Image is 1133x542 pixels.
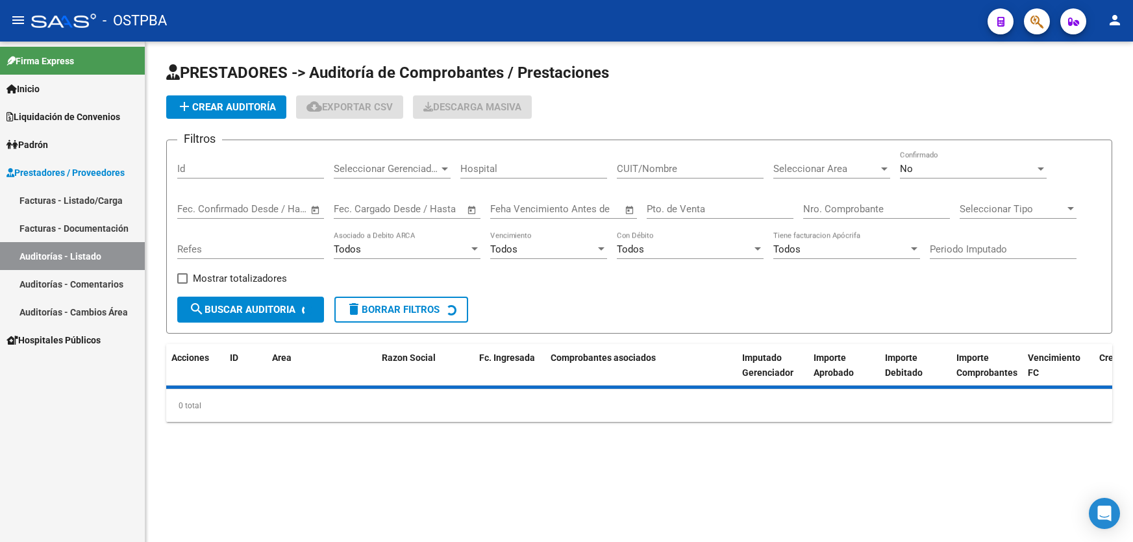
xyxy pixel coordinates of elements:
[1107,12,1123,28] mat-icon: person
[6,333,101,347] span: Hospitales Públicos
[296,95,403,119] button: Exportar CSV
[960,203,1065,215] span: Seleccionar Tipo
[951,344,1023,401] datatable-header-cell: Importe Comprobantes
[177,203,230,215] input: Fecha inicio
[956,352,1017,378] span: Importe Comprobantes
[885,352,923,378] span: Importe Debitado
[103,6,167,35] span: - OSTPBA
[346,304,440,315] span: Borrar Filtros
[272,352,292,363] span: Area
[308,203,323,217] button: Open calendar
[334,297,468,323] button: Borrar Filtros
[1089,498,1120,529] div: Open Intercom Messenger
[900,163,913,175] span: No
[6,54,74,68] span: Firma Express
[465,203,480,217] button: Open calendar
[880,344,951,401] datatable-header-cell: Importe Debitado
[6,166,125,180] span: Prestadores / Proveedores
[413,95,532,119] app-download-masive: Descarga masiva de comprobantes (adjuntos)
[814,352,854,378] span: Importe Aprobado
[6,82,40,96] span: Inicio
[1023,344,1094,401] datatable-header-cell: Vencimiento FC
[479,352,535,363] span: Fc. Ingresada
[742,352,793,378] span: Imputado Gerenciador
[623,203,638,217] button: Open calendar
[166,95,286,119] button: Crear Auditoría
[225,344,267,401] datatable-header-cell: ID
[306,101,393,113] span: Exportar CSV
[177,99,192,114] mat-icon: add
[808,344,880,401] datatable-header-cell: Importe Aprobado
[6,138,48,152] span: Padrón
[1099,352,1129,363] span: Creado
[10,12,26,28] mat-icon: menu
[189,304,295,315] span: Buscar Auditoria
[773,243,801,255] span: Todos
[1028,352,1080,378] span: Vencimiento FC
[382,352,436,363] span: Razon Social
[551,352,656,363] span: Comprobantes asociados
[306,99,322,114] mat-icon: cloud_download
[617,243,644,255] span: Todos
[177,101,276,113] span: Crear Auditoría
[267,344,358,401] datatable-header-cell: Area
[334,243,361,255] span: Todos
[490,243,517,255] span: Todos
[177,297,324,323] button: Buscar Auditoria
[346,301,362,317] mat-icon: delete
[423,101,521,113] span: Descarga Masiva
[166,389,1112,422] div: 0 total
[177,130,222,148] h3: Filtros
[398,203,461,215] input: Fecha fin
[334,203,386,215] input: Fecha inicio
[773,163,878,175] span: Seleccionar Area
[474,344,545,401] datatable-header-cell: Fc. Ingresada
[413,95,532,119] button: Descarga Masiva
[189,301,205,317] mat-icon: search
[193,271,287,286] span: Mostrar totalizadores
[545,344,737,401] datatable-header-cell: Comprobantes asociados
[166,344,225,401] datatable-header-cell: Acciones
[242,203,305,215] input: Fecha fin
[166,64,609,82] span: PRESTADORES -> Auditoría de Comprobantes / Prestaciones
[171,352,209,363] span: Acciones
[377,344,474,401] datatable-header-cell: Razon Social
[737,344,808,401] datatable-header-cell: Imputado Gerenciador
[6,110,120,124] span: Liquidación de Convenios
[334,163,439,175] span: Seleccionar Gerenciador
[230,352,238,363] span: ID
